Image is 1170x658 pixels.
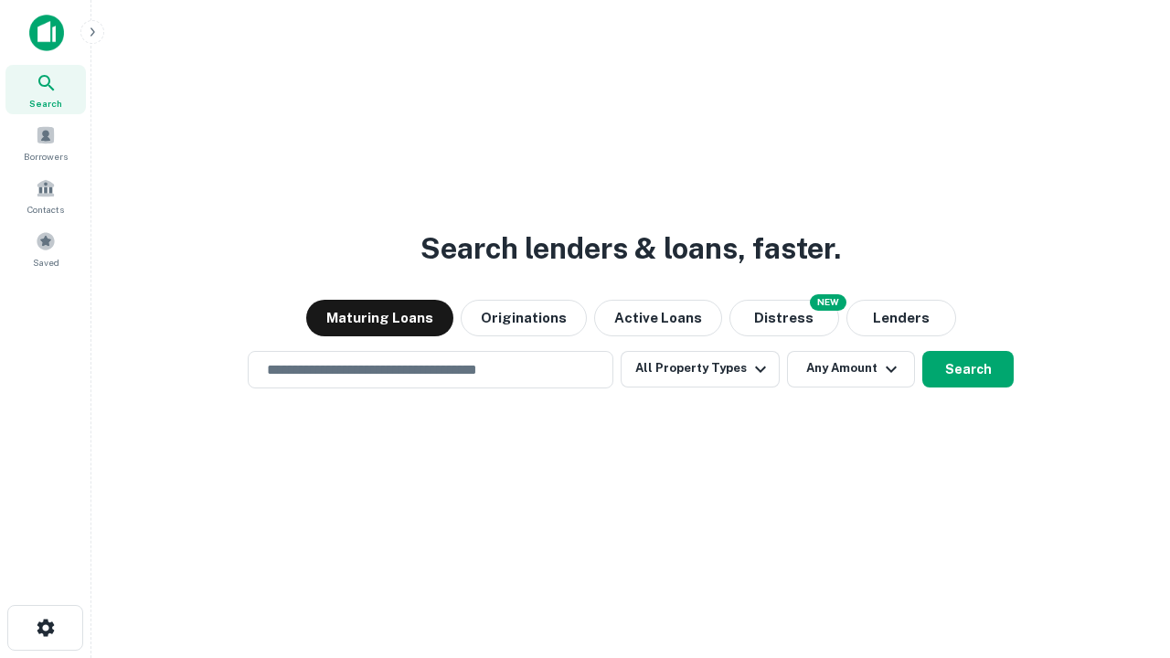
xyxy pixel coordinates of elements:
a: Search [5,65,86,114]
button: Any Amount [787,351,915,387]
span: Search [29,96,62,111]
button: Search [922,351,1014,387]
button: Originations [461,300,587,336]
button: Lenders [846,300,956,336]
h3: Search lenders & loans, faster. [420,227,841,271]
button: All Property Types [621,351,780,387]
div: NEW [810,294,846,311]
a: Contacts [5,171,86,220]
iframe: Chat Widget [1079,512,1170,600]
button: Maturing Loans [306,300,453,336]
a: Borrowers [5,118,86,167]
a: Saved [5,224,86,273]
button: Active Loans [594,300,722,336]
span: Contacts [27,202,64,217]
button: Search distressed loans with lien and other non-mortgage details. [729,300,839,336]
span: Saved [33,255,59,270]
span: Borrowers [24,149,68,164]
img: capitalize-icon.png [29,15,64,51]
